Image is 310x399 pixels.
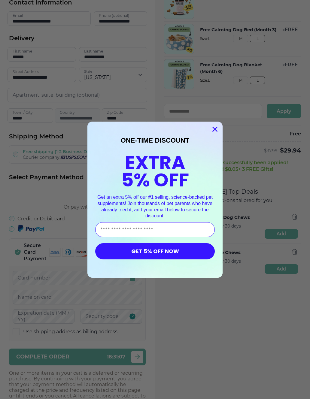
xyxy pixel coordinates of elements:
button: GET 5% OFF NOW [95,243,215,259]
span: EXTRA [125,150,185,176]
span: ONE-TIME DISCOUNT [121,137,190,144]
span: 5% OFF [121,167,189,193]
span: Get an extra 5% off our #1 selling, science-backed pet supplements! Join thousands of pet parents... [97,195,213,218]
button: Close dialog [210,124,220,135]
